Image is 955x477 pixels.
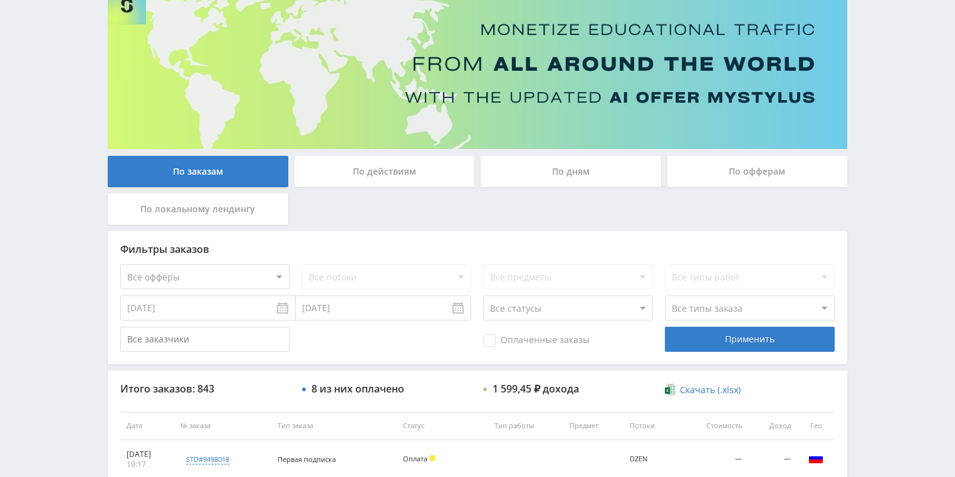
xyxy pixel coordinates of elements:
[108,156,288,187] div: По заказам
[665,384,740,396] a: Скачать (.xlsx)
[665,327,834,352] div: Применить
[680,385,741,395] span: Скачать (.xlsx)
[127,459,168,469] div: 19:17
[120,327,290,352] input: Все заказчики
[630,455,672,463] div: DZEN
[271,412,397,440] th: Тип заказа
[563,412,624,440] th: Предмет
[624,412,678,440] th: Потоки
[403,454,427,463] span: Оплата
[127,449,168,459] div: [DATE]
[397,412,488,440] th: Статус
[186,454,229,464] div: std#9498018
[808,451,823,466] img: rus.png
[120,244,835,255] div: Фильтры заказов
[667,156,848,187] div: По офферам
[295,156,475,187] div: По действиям
[311,383,404,394] div: 8 из них оплачено
[120,383,290,394] div: Итого заказов: 843
[748,412,797,440] th: Доход
[797,412,835,440] th: Гео
[488,412,563,440] th: Тип работы
[120,412,174,440] th: Дата
[278,454,336,464] span: Первая подписка
[493,383,579,394] div: 1 599,45 ₽ дохода
[678,412,748,440] th: Стоимость
[665,383,676,396] img: xlsx
[429,455,436,461] span: Холд
[481,156,661,187] div: По дням
[108,193,288,225] div: По локальному лендингу
[174,412,271,440] th: № заказа
[483,334,590,347] span: Оплаченные заказы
